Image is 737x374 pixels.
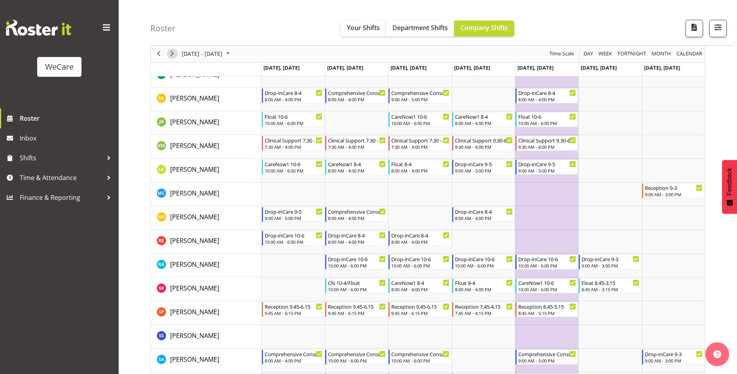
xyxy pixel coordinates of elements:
[153,49,164,59] button: Previous
[328,286,386,292] div: 10:00 AM - 6:00 PM
[518,144,576,150] div: 9:30 AM - 6:00 PM
[170,165,219,174] a: [PERSON_NAME]
[518,302,576,310] div: Reception 8.45-5.15
[391,231,449,239] div: Drop-inCare 8-4
[327,64,363,71] span: [DATE], [DATE]
[179,46,235,62] div: October 20 - 26, 2025
[170,70,219,79] span: [PERSON_NAME]
[262,349,324,365] div: Sarah Abbott"s event - Comprehensive Consult 8-4 Begin From Monday, October 20, 2025 at 8:00:00 A...
[170,355,219,364] span: [PERSON_NAME]
[20,112,115,124] span: Roster
[515,254,578,270] div: Rachna Anderson"s event - Drop-inCare 10-6 Begin From Friday, October 24, 2025 at 10:00:00 AM GMT...
[151,230,261,254] td: Rachel Els resource
[170,213,219,221] span: [PERSON_NAME]
[582,286,639,292] div: 8:45 AM - 3:15 PM
[262,88,324,103] div: Ena Advincula"s event - Drop-inCare 8-4 Begin From Monday, October 20, 2025 at 8:00:00 AM GMT+13:...
[455,136,513,144] div: Clinical Support 9.30-6
[6,20,71,36] img: Rosterit website logo
[460,23,508,32] span: Company Shifts
[391,357,449,364] div: 10:00 AM - 6:00 PM
[452,136,515,151] div: Kishendri Moodley"s event - Clinical Support 9.30-6 Begin From Thursday, October 23, 2025 at 9:30...
[388,136,451,151] div: Kishendri Moodley"s event - Clinical Support 7.30 - 4 Begin From Wednesday, October 22, 2025 at 7...
[151,206,261,230] td: Natasha Ottley resource
[518,357,576,364] div: 9:00 AM - 5:00 PM
[391,167,449,174] div: 8:00 AM - 4:00 PM
[265,350,322,358] div: Comprehensive Consult 8-4
[549,49,575,59] span: Time Scale
[686,20,703,37] button: Download a PDF of the roster according to the set date range.
[265,160,322,168] div: CareNow1 10-6
[328,262,386,269] div: 10:00 AM - 6:00 PM
[165,46,179,62] div: next period
[170,117,219,127] a: [PERSON_NAME]
[170,189,219,197] span: [PERSON_NAME]
[391,255,449,263] div: Drop-inCare 10-6
[328,136,386,144] div: Clinical Support 7.30 - 4
[642,183,705,198] div: Mary Childs"s event - Reception 9-3 Begin From Sunday, October 26, 2025 at 9:00:00 AM GMT+13:00 E...
[388,112,451,127] div: Jane Arps"s event - CareNow1 10-6 Begin From Wednesday, October 22, 2025 at 10:00:00 AM GMT+13:00...
[518,262,576,269] div: 10:00 AM - 6:00 PM
[455,286,513,292] div: 8:00 AM - 4:00 PM
[151,325,261,349] td: Sara Sherwin resource
[518,286,576,292] div: 10:00 AM - 6:00 PM
[170,307,219,317] a: [PERSON_NAME]
[452,207,515,222] div: Natasha Ottley"s event - Drop-inCare 8-4 Begin From Thursday, October 23, 2025 at 8:00:00 AM GMT+...
[170,331,219,340] a: [PERSON_NAME]
[388,231,451,246] div: Rachel Els"s event - Drop-inCare 8-4 Begin From Wednesday, October 22, 2025 at 8:00:00 AM GMT+13:...
[518,112,576,120] div: Float 10-6
[455,279,513,287] div: Float 8-4
[170,141,219,150] a: [PERSON_NAME]
[391,144,449,150] div: 7:30 AM - 4:00 PM
[642,349,705,365] div: Sarah Abbott"s event - Drop-inCare 9-3 Begin From Sunday, October 26, 2025 at 9:00:00 AM GMT+13:0...
[455,144,513,150] div: 9:30 AM - 6:00 PM
[452,112,515,127] div: Jane Arps"s event - CareNow1 8-4 Begin From Thursday, October 23, 2025 at 8:00:00 AM GMT+13:00 En...
[170,118,219,126] span: [PERSON_NAME]
[325,302,388,317] div: Samantha Poultney"s event - Reception 9.45-6.15 Begin From Tuesday, October 21, 2025 at 9:45:00 A...
[262,231,324,246] div: Rachel Els"s event - Drop-inCare 10-6 Begin From Monday, October 20, 2025 at 10:00:00 AM GMT+13:0...
[262,112,324,127] div: Jane Arps"s event - Float 10-6 Begin From Monday, October 20, 2025 at 10:00:00 AM GMT+13:00 Ends ...
[170,260,219,269] a: [PERSON_NAME]
[328,302,386,310] div: Reception 9.45-6.15
[676,49,703,59] span: calendar
[518,310,576,316] div: 8:45 AM - 5:15 PM
[265,167,322,174] div: 10:00 AM - 6:00 PM
[388,254,451,270] div: Rachna Anderson"s event - Drop-inCare 10-6 Begin From Wednesday, October 22, 2025 at 10:00:00 AM ...
[265,89,322,97] div: Drop-inCare 8-4
[455,215,513,221] div: 8:00 AM - 4:00 PM
[390,64,426,71] span: [DATE], [DATE]
[518,96,576,103] div: 8:00 AM - 4:00 PM
[391,239,449,245] div: 8:00 AM - 4:00 PM
[455,302,513,310] div: Reception 7.45-4.15
[391,279,449,287] div: CareNow1 8-4
[262,207,324,222] div: Natasha Ottley"s event - Drop-inCare 9-5 Begin From Monday, October 20, 2025 at 9:00:00 AM GMT+13...
[170,94,219,103] span: [PERSON_NAME]
[265,207,322,215] div: Drop-inCare 9-5
[325,278,388,293] div: Saahit Kour"s event - CN 10-4/Float Begin From Tuesday, October 21, 2025 at 10:00:00 AM GMT+13:00...
[392,23,448,32] span: Department Shifts
[583,49,594,59] span: Day
[151,349,261,372] td: Sarah Abbott resource
[262,159,324,175] div: Liandy Kritzinger"s event - CareNow1 10-6 Begin From Monday, October 20, 2025 at 10:00:00 AM GMT+...
[328,231,386,239] div: Drop-inCare 8-4
[582,255,639,263] div: Drop-inCare 9-3
[265,302,322,310] div: Reception 9.45-6.15
[170,308,219,316] span: [PERSON_NAME]
[518,89,576,97] div: Drop-inCare 8-4
[151,159,261,182] td: Liandy Kritzinger resource
[263,64,299,71] span: [DATE], [DATE]
[20,152,103,164] span: Shifts
[650,49,673,59] button: Timeline Month
[391,89,449,97] div: Comprehensive Consult 9-5
[20,172,103,184] span: Time & Attendance
[265,357,322,364] div: 8:00 AM - 4:00 PM
[391,350,449,358] div: Comprehensive Consult 10-6
[170,283,219,293] a: [PERSON_NAME]
[151,87,261,111] td: Ena Advincula resource
[45,61,74,73] div: WeCare
[651,49,672,59] span: Month
[518,120,576,126] div: 10:00 AM - 6:00 PM
[515,112,578,127] div: Jane Arps"s event - Float 10-6 Begin From Friday, October 24, 2025 at 10:00:00 AM GMT+13:00 Ends ...
[452,254,515,270] div: Rachna Anderson"s event - Drop-inCare 10-6 Begin From Thursday, October 23, 2025 at 10:00:00 AM G...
